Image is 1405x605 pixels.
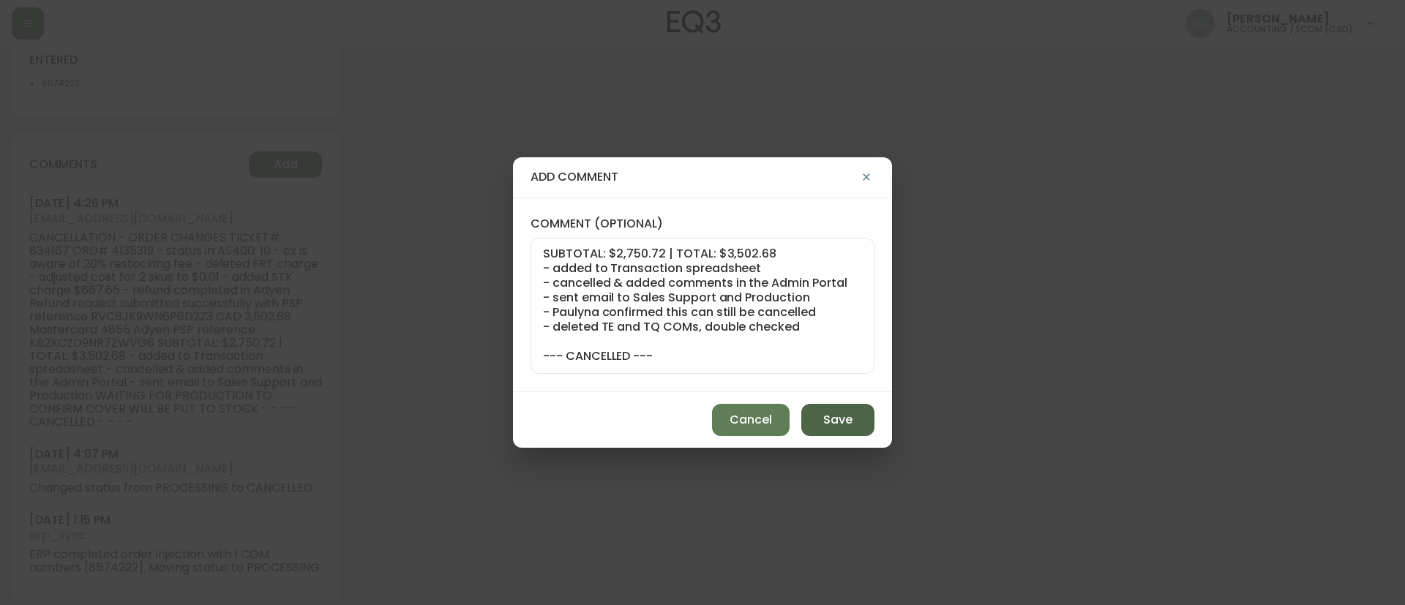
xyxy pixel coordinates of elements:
[801,404,874,436] button: Save
[531,169,858,185] h4: add comment
[730,412,772,428] span: Cancel
[712,404,790,436] button: Cancel
[531,216,874,232] label: comment (optional)
[823,412,853,428] span: Save
[543,247,862,364] textarea: CANCELLATION - ORDER CHANGES TICKET# 834167 ORD# 4135319 - status in AS400: 10 - cx is aware of 2...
